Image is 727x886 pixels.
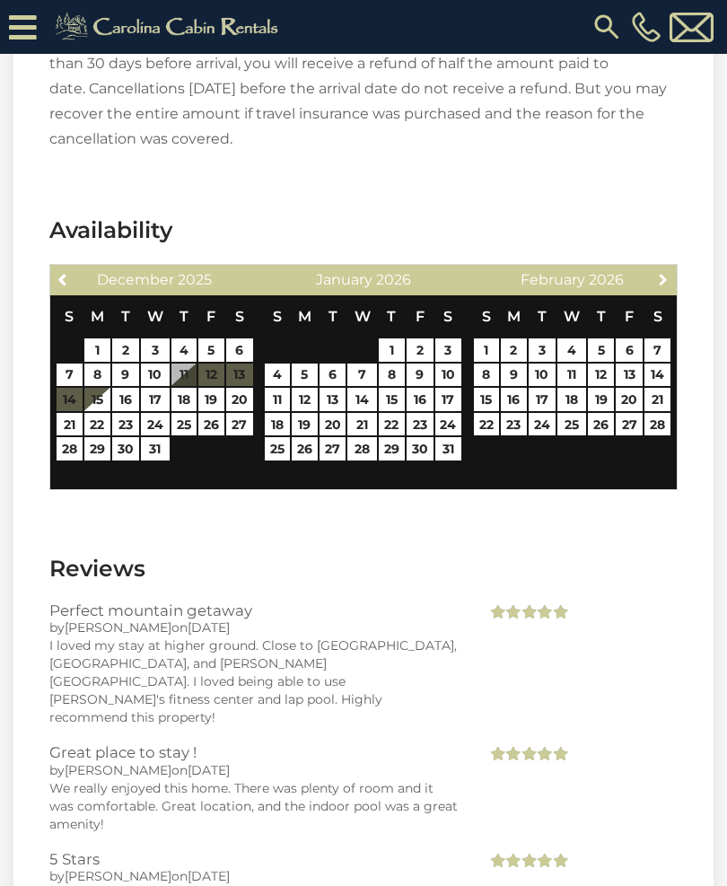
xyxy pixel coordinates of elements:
[188,868,230,884] span: [DATE]
[112,388,139,411] a: 16
[347,413,376,436] a: 21
[407,437,434,461] a: 30
[482,308,491,325] span: Sunday
[435,388,462,411] a: 17
[171,338,197,362] a: 4
[407,364,434,387] a: 9
[65,868,171,884] span: [PERSON_NAME]
[178,271,212,288] span: 2025
[501,364,527,387] a: 9
[188,619,230,636] span: [DATE]
[347,364,376,387] a: 7
[49,867,460,885] div: by on
[557,388,587,411] a: 18
[435,413,462,436] a: 24
[564,308,580,325] span: Wednesday
[616,338,643,362] a: 6
[557,364,587,387] a: 11
[416,308,425,325] span: Friday
[501,388,527,411] a: 16
[379,437,405,461] a: 29
[443,308,452,325] span: Saturday
[49,636,460,726] div: I loved my stay at higher ground. Close to [GEOGRAPHIC_DATA], [GEOGRAPHIC_DATA], and [PERSON_NAME...
[235,308,244,325] span: Saturday
[84,413,110,436] a: 22
[588,338,614,362] a: 5
[407,388,434,411] a: 16
[625,308,634,325] span: Friday
[591,11,623,43] img: search-regular.svg
[112,364,139,387] a: 9
[147,308,163,325] span: Wednesday
[557,413,587,436] a: 25
[529,338,556,362] a: 3
[379,388,405,411] a: 15
[265,437,289,461] a: 25
[507,308,521,325] span: Monday
[407,413,434,436] a: 23
[616,413,643,436] a: 27
[597,308,606,325] span: Thursday
[226,388,253,411] a: 20
[644,413,670,436] a: 28
[521,271,585,288] span: February
[65,619,171,636] span: [PERSON_NAME]
[141,338,171,362] a: 3
[112,413,139,436] a: 23
[198,413,224,436] a: 26
[588,364,614,387] a: 12
[538,308,547,325] span: Tuesday
[589,271,624,288] span: 2026
[616,364,643,387] a: 13
[474,388,499,411] a: 15
[171,413,197,436] a: 25
[355,308,371,325] span: Wednesday
[49,618,460,636] div: by on
[49,744,460,760] h3: Great place to stay !
[57,272,71,286] span: Previous
[112,437,139,461] a: 30
[198,388,224,411] a: 19
[265,364,289,387] a: 4
[265,388,289,411] a: 11
[588,388,614,411] a: 19
[376,271,411,288] span: 2026
[49,215,678,246] h3: Availability
[292,437,318,461] a: 26
[265,413,289,436] a: 18
[292,388,318,411] a: 12
[97,271,174,288] span: December
[588,413,614,436] a: 26
[84,437,110,461] a: 29
[112,338,139,362] a: 2
[52,268,74,290] a: Previous
[84,364,110,387] a: 8
[529,413,556,436] a: 24
[49,761,460,779] div: by on
[529,388,556,411] a: 17
[49,602,460,618] h3: Perfect mountain getaway
[180,308,188,325] span: Thursday
[656,272,670,286] span: Next
[171,388,197,411] a: 18
[644,364,670,387] a: 14
[188,762,230,778] span: [DATE]
[121,308,130,325] span: Tuesday
[320,364,346,387] a: 6
[379,364,405,387] a: 8
[141,413,171,436] a: 24
[529,364,556,387] a: 10
[57,364,83,387] a: 7
[407,338,434,362] a: 2
[320,413,346,436] a: 20
[653,308,662,325] span: Saturday
[46,9,293,45] img: Khaki-logo.png
[501,413,527,436] a: 23
[347,437,376,461] a: 28
[616,388,643,411] a: 20
[65,762,171,778] span: [PERSON_NAME]
[435,338,462,362] a: 3
[644,338,670,362] a: 7
[379,338,405,362] a: 1
[435,364,462,387] a: 10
